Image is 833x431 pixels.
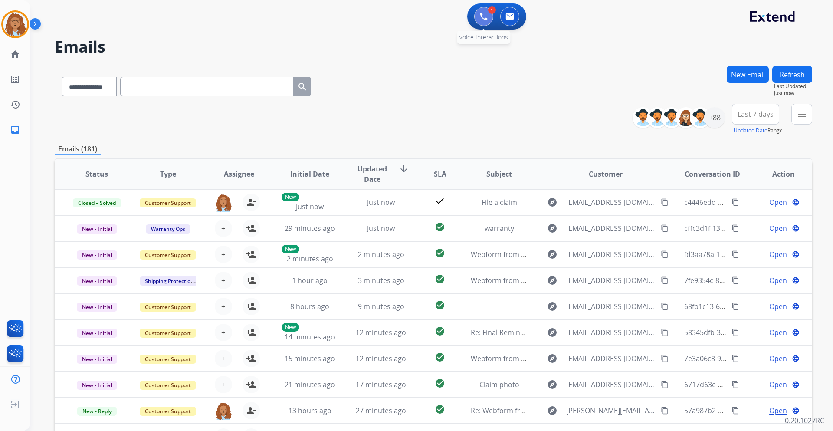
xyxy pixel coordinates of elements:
[290,169,329,179] span: Initial Date
[146,224,190,234] span: Warranty Ops
[792,224,800,232] mat-icon: language
[55,38,812,56] h2: Emails
[221,353,225,364] span: +
[589,169,623,179] span: Customer
[246,197,256,207] mat-icon: person_remove
[566,353,656,364] span: [EMAIL_ADDRESS][DOMAIN_NAME]
[358,250,404,259] span: 2 minutes ago
[77,329,117,338] span: New - Initial
[435,222,445,232] mat-icon: check_circle
[769,379,787,390] span: Open
[731,198,739,206] mat-icon: content_copy
[221,249,225,260] span: +
[246,301,256,312] mat-icon: person_add
[435,248,445,258] mat-icon: check_circle
[661,381,669,388] mat-icon: content_copy
[140,250,196,260] span: Customer Support
[356,354,406,363] span: 12 minutes ago
[566,197,656,207] span: [EMAIL_ADDRESS][DOMAIN_NAME]
[434,169,446,179] span: SLA
[785,415,824,426] p: 0.20.1027RC
[435,196,445,206] mat-icon: check
[282,245,299,253] p: New
[547,197,558,207] mat-icon: explore
[488,6,496,14] div: 1
[224,169,254,179] span: Assignee
[459,33,508,41] span: Voice Interactions
[73,198,121,207] span: Closed – Solved
[356,406,406,415] span: 27 minutes ago
[140,276,199,286] span: Shipping Protection
[435,274,445,284] mat-icon: check_circle
[367,224,395,233] span: Just now
[685,169,740,179] span: Conversation ID
[215,220,232,237] button: +
[471,406,787,415] span: Re: Webform from [PERSON_NAME][EMAIL_ADDRESS][PERSON_NAME][DOMAIN_NAME] on [DATE]
[160,169,176,179] span: Type
[285,224,335,233] span: 29 minutes ago
[731,355,739,362] mat-icon: content_copy
[727,66,769,83] button: New Email
[769,353,787,364] span: Open
[731,407,739,415] mat-icon: content_copy
[684,250,813,259] span: fd3aa78a-191a-407c-aa7a-6f416f5be998
[684,197,816,207] span: c4446edd-0f0b-4b10-8acf-7088546e5a7d
[769,301,787,312] span: Open
[566,249,656,260] span: [EMAIL_ADDRESS][DOMAIN_NAME]
[10,99,20,110] mat-icon: history
[661,407,669,415] mat-icon: content_copy
[684,302,817,311] span: 68fb1c13-6d6e-4ae5-995d-39c127239092
[221,379,225,390] span: +
[684,224,811,233] span: cffc3d1f-13eb-4fab-ac8a-961312a73210
[792,303,800,310] mat-icon: language
[792,198,800,206] mat-icon: language
[769,223,787,234] span: Open
[282,193,299,201] p: New
[285,380,335,389] span: 21 minutes ago
[55,144,101,155] p: Emails (181)
[566,301,656,312] span: [EMAIL_ADDRESS][DOMAIN_NAME]
[661,355,669,362] mat-icon: content_copy
[287,254,333,263] span: 2 minutes ago
[547,353,558,364] mat-icon: explore
[684,276,816,285] span: 7fe9354c-8eca-4c85-9ac8-521505b0de9d
[215,194,232,212] img: agent-avatar
[684,406,813,415] span: 57a987b2-3173-4f69-9035-0127ff0d20df
[215,324,232,341] button: +
[77,276,117,286] span: New - Initial
[797,109,807,119] mat-icon: menu
[792,276,800,284] mat-icon: language
[77,407,117,416] span: New - Reply
[769,249,787,260] span: Open
[661,198,669,206] mat-icon: content_copy
[471,276,667,285] span: Webform from [EMAIL_ADDRESS][DOMAIN_NAME] on [DATE]
[731,381,739,388] mat-icon: content_copy
[140,303,196,312] span: Customer Support
[471,328,694,337] span: Re: Final Reminder! Send in your product to proceed with your claim
[246,249,256,260] mat-icon: person_add
[435,404,445,415] mat-icon: check_circle
[435,300,445,310] mat-icon: check_circle
[774,90,812,97] span: Just now
[246,223,256,234] mat-icon: person_add
[792,250,800,258] mat-icon: language
[221,327,225,338] span: +
[547,405,558,416] mat-icon: explore
[566,379,656,390] span: [EMAIL_ADDRESS][DOMAIN_NAME]
[485,224,514,233] span: warranty
[353,164,392,184] span: Updated Date
[661,276,669,284] mat-icon: content_copy
[661,250,669,258] mat-icon: content_copy
[10,125,20,135] mat-icon: inbox
[547,249,558,260] mat-icon: explore
[684,380,820,389] span: 6717d63c-88e8-48b8-bd9d-96ad0b142c28
[85,169,108,179] span: Status
[246,353,256,364] mat-icon: person_add
[246,327,256,338] mat-icon: person_add
[566,405,656,416] span: [PERSON_NAME][EMAIL_ADDRESS][PERSON_NAME][DOMAIN_NAME]
[684,328,816,337] span: 58345dfb-3ae0-4c88-994a-9d15865b66fe
[566,275,656,286] span: [EMAIL_ADDRESS][DOMAIN_NAME]
[290,302,329,311] span: 8 hours ago
[731,303,739,310] mat-icon: content_copy
[738,112,774,116] span: Last 7 days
